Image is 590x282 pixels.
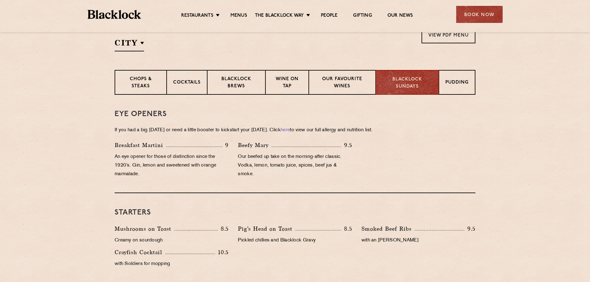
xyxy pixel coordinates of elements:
p: Crayfish Cocktail [115,248,165,257]
p: Breakfast Martini [115,141,166,150]
h3: Eye openers [115,110,475,118]
a: Menus [230,13,247,20]
p: Pudding [445,79,469,87]
p: Beefy Mary [238,141,272,150]
p: Cocktails [173,79,201,87]
p: If you had a big [DATE] or need a little booster to kickstart your [DATE]. Click to view our full... [115,126,475,135]
a: View PDF Menu [422,26,475,43]
p: 8.5 [218,225,229,233]
img: BL_Textured_Logo-footer-cropped.svg [88,10,141,19]
p: Blacklock Sundays [382,76,432,90]
p: Chops & Steaks [121,76,160,90]
a: Our News [387,13,413,20]
p: Creamy on sourdough [115,236,229,245]
p: Our favourite wines [315,76,369,90]
div: Book Now [456,6,503,23]
p: An eye opener for those of distinction since the 1920’s. Gin, lemon and sweetened with orange mar... [115,153,229,179]
p: Mushrooms on Toast [115,224,174,233]
a: here [281,128,290,132]
p: 9 [222,141,229,149]
h3: Starters [115,209,475,217]
p: Wine on Tap [272,76,302,90]
p: Pig’s Head on Toast [238,224,295,233]
p: with an [PERSON_NAME] [361,236,475,245]
a: Gifting [353,13,372,20]
p: Smoked Beef Ribs [361,224,415,233]
a: Restaurants [181,13,213,20]
p: 8.5 [341,225,352,233]
p: 10.5 [215,248,229,256]
p: Our beefed up take on the morning-after classic. Vodka, lemon, tomato juice, spices, beef jus & s... [238,153,352,179]
p: Blacklock Brews [214,76,259,90]
a: The Blacklock Way [255,13,304,20]
p: Pickled chillies and Blacklock Gravy [238,236,352,245]
p: 9.5 [341,141,352,149]
h2: City [115,37,144,51]
p: 9.5 [464,225,475,233]
a: People [321,13,338,20]
p: with Soldiers for mopping [115,260,229,268]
